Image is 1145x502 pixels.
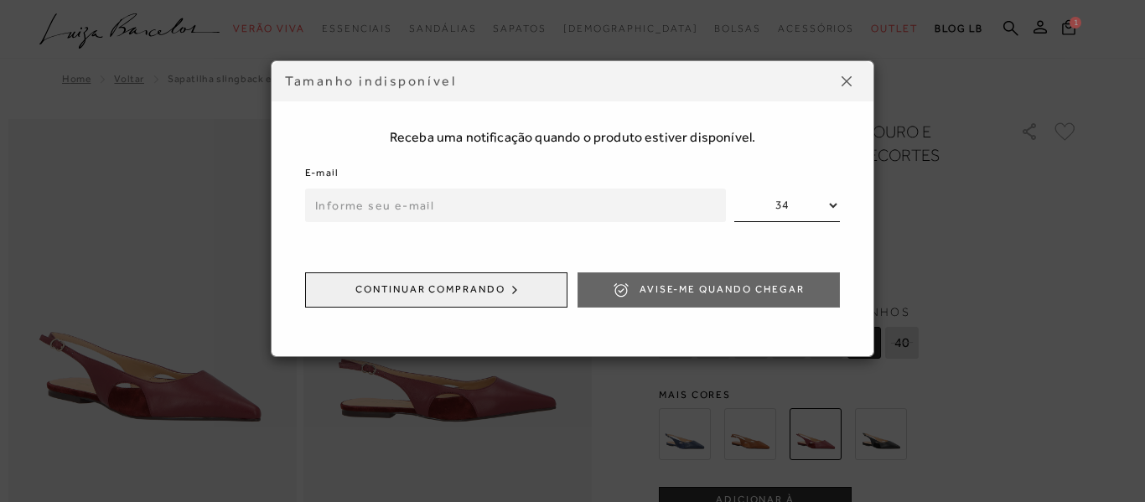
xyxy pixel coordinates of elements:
input: Informe seu e-mail [305,189,726,222]
div: Tamanho indisponível [285,72,833,91]
span: Avise-me quando chegar [640,282,805,297]
span: Receba uma notificação quando o produto estiver disponível. [305,128,840,147]
button: Continuar comprando [305,272,567,308]
label: E-mail [305,165,339,181]
button: Avise-me quando chegar [578,272,840,308]
img: icon-close.png [842,76,852,86]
